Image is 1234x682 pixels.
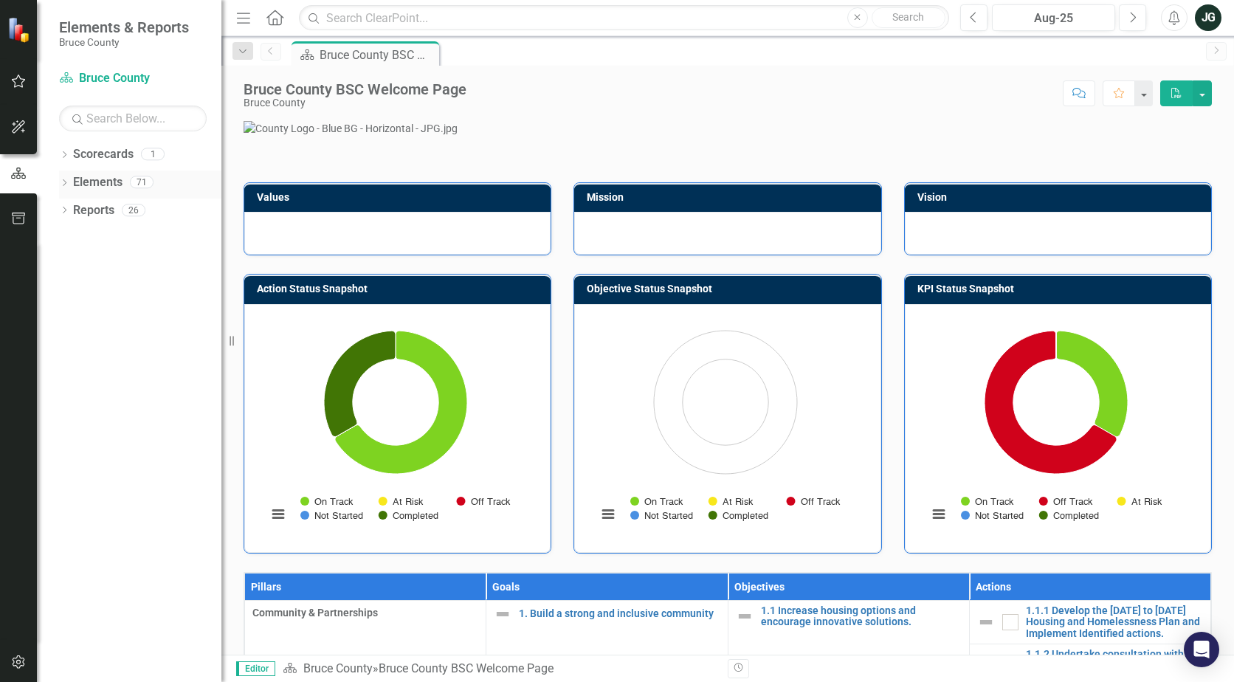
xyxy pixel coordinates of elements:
[257,192,543,203] h3: Values
[457,496,509,507] button: Show Off Track
[787,496,839,507] button: Show Off Track
[320,46,435,64] div: Bruce County BSC Welcome Page
[494,605,511,623] img: Not Defined
[872,7,945,28] button: Search
[257,283,543,294] h3: Action Status Snapshot
[1184,632,1219,667] div: Open Intercom Messenger
[1039,510,1099,521] button: Show Completed
[73,174,123,191] a: Elements
[59,18,189,36] span: Elements & Reports
[236,661,275,676] span: Editor
[709,510,768,521] button: Show Completed
[519,608,720,619] a: 1. Build a strong and inclusive community
[73,202,114,219] a: Reports
[379,661,554,675] div: Bruce County BSC Welcome Page
[303,661,373,675] a: Bruce County
[997,10,1110,27] div: Aug-25
[252,605,478,620] span: Community & Partnerships
[59,70,207,87] a: Bruce County
[283,661,717,678] div: »
[379,496,423,507] button: Show At Risk
[244,121,1212,136] img: County Logo - Blue BG - Horizontal - JPG.jpg
[7,16,33,43] img: ClearPoint Strategy
[59,36,189,48] small: Bruce County
[122,204,145,216] div: 26
[141,148,165,161] div: 1
[1026,605,1203,639] a: 1.1.1 Develop the [DATE] to [DATE] Housing and Homelessness Plan and Implement Identified actions.
[761,605,962,628] a: 1.1 Increase housing options and encourage innovative solutions.
[299,5,949,31] input: Search ClearPoint...
[1117,496,1162,507] button: Show At Risk
[130,176,154,189] div: 71
[1039,496,1092,507] button: Show Off Track
[73,146,134,163] a: Scorecards
[985,331,1117,474] path: Off Track, 2.
[961,496,1014,507] button: Show On Track
[920,316,1196,537] div: Chart. Highcharts interactive chart.
[268,504,289,525] button: View chart menu, Chart
[1195,4,1221,31] button: JG
[920,316,1192,537] svg: Interactive chart
[709,496,753,507] button: Show At Risk
[587,283,873,294] h3: Objective Status Snapshot
[379,510,438,521] button: Show Completed
[334,424,359,438] path: Not Started , 0.
[590,316,861,537] svg: Interactive chart
[300,510,362,521] button: Show Not Started
[736,607,754,625] img: Not Defined
[300,496,354,507] button: Show On Track
[917,192,1204,203] h3: Vision
[892,11,924,23] span: Search
[244,81,466,97] div: Bruce County BSC Welcome Page
[977,613,995,631] img: Not Defined
[59,106,207,131] input: Search Below...
[928,504,949,525] button: View chart menu, Chart
[244,97,466,108] div: Bruce County
[961,510,1023,521] button: Show Not Started
[969,600,1210,644] td: Double-Click to Edit Right Click for Context Menu
[992,4,1115,31] button: Aug-25
[630,510,692,521] button: Show Not Started
[587,192,873,203] h3: Mission
[630,496,683,507] button: Show On Track
[335,331,467,474] path: On Track, 2.
[590,316,865,537] div: Chart. Highcharts interactive chart.
[260,316,531,537] svg: Interactive chart
[260,316,535,537] div: Chart. Highcharts interactive chart.
[917,283,1204,294] h3: KPI Status Snapshot
[598,504,618,525] button: View chart menu, Chart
